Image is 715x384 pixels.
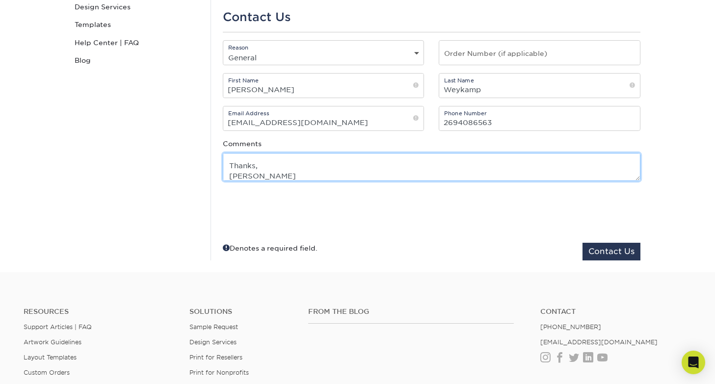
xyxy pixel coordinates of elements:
[308,307,514,316] h4: From the Blog
[71,16,203,33] a: Templates
[24,323,92,331] a: Support Articles | FAQ
[189,369,249,376] a: Print for Nonprofits
[491,193,623,227] iframe: reCAPTCHA
[189,354,242,361] a: Print for Resellers
[189,307,293,316] h4: Solutions
[223,243,318,253] div: Denotes a required field.
[71,34,203,51] a: Help Center | FAQ
[223,10,640,25] h1: Contact Us
[540,307,691,316] a: Contact
[540,323,601,331] a: [PHONE_NUMBER]
[24,354,77,361] a: Layout Templates
[540,338,658,346] a: [EMAIL_ADDRESS][DOMAIN_NAME]
[223,139,262,149] label: Comments
[71,51,203,69] a: Blog
[583,243,640,260] button: Contact Us
[682,351,705,374] div: Open Intercom Messenger
[189,338,237,346] a: Design Services
[24,338,81,346] a: Artwork Guidelines
[189,323,238,331] a: Sample Request
[24,307,175,316] h4: Resources
[24,369,70,376] a: Custom Orders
